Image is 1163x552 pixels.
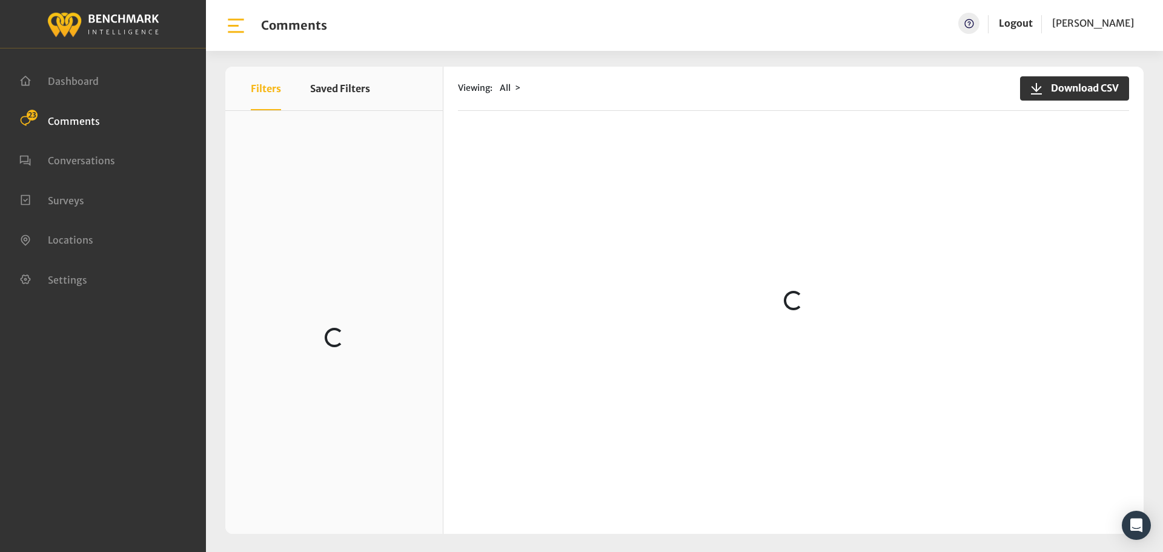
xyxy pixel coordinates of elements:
span: All [500,82,511,93]
span: Download CSV [1044,81,1119,95]
span: 23 [27,110,38,121]
span: Viewing: [458,82,492,95]
span: Dashboard [48,75,99,87]
button: Filters [251,67,281,110]
button: Download CSV [1020,76,1129,101]
span: Comments [48,115,100,127]
a: Settings [19,273,87,285]
span: Settings [48,273,87,285]
a: Locations [19,233,93,245]
a: [PERSON_NAME] [1052,13,1134,34]
a: Logout [999,13,1033,34]
span: Locations [48,234,93,246]
a: Conversations [19,153,115,165]
a: Comments 23 [19,114,100,126]
span: [PERSON_NAME] [1052,17,1134,29]
a: Dashboard [19,74,99,86]
a: Surveys [19,193,84,205]
button: Saved Filters [310,67,370,110]
span: Surveys [48,194,84,206]
img: benchmark [47,9,159,39]
span: Conversations [48,155,115,167]
img: bar [225,15,247,36]
div: Open Intercom Messenger [1122,511,1151,540]
a: Logout [999,17,1033,29]
h1: Comments [261,18,327,33]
